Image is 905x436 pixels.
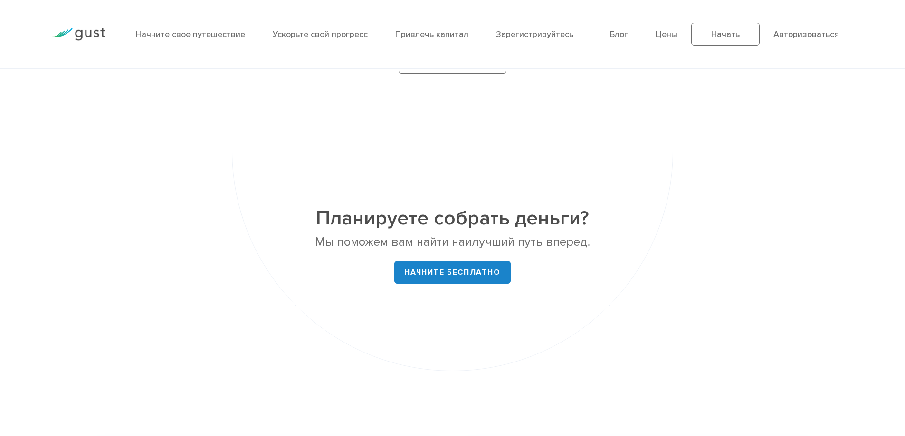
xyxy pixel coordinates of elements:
a: Начните свое путешествие [136,29,245,39]
font: Мы поможем вам найти наилучший путь вперед. [315,234,590,249]
font: Начните бесплатно [404,268,500,277]
font: Начать [711,29,740,39]
a: Блог [610,29,628,39]
font: Планируете собрать деньги? [316,206,589,230]
a: Начать [691,23,760,46]
a: Ускорьте свой прогресс [273,29,368,39]
a: Авторизоваться [773,29,839,39]
a: Начните бесплатно [394,261,510,284]
a: Зарегистрируйтесь [496,29,573,39]
a: Привлечь капитал [395,29,468,39]
a: Цены [656,29,677,39]
img: Логотип Порыва [52,28,105,41]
